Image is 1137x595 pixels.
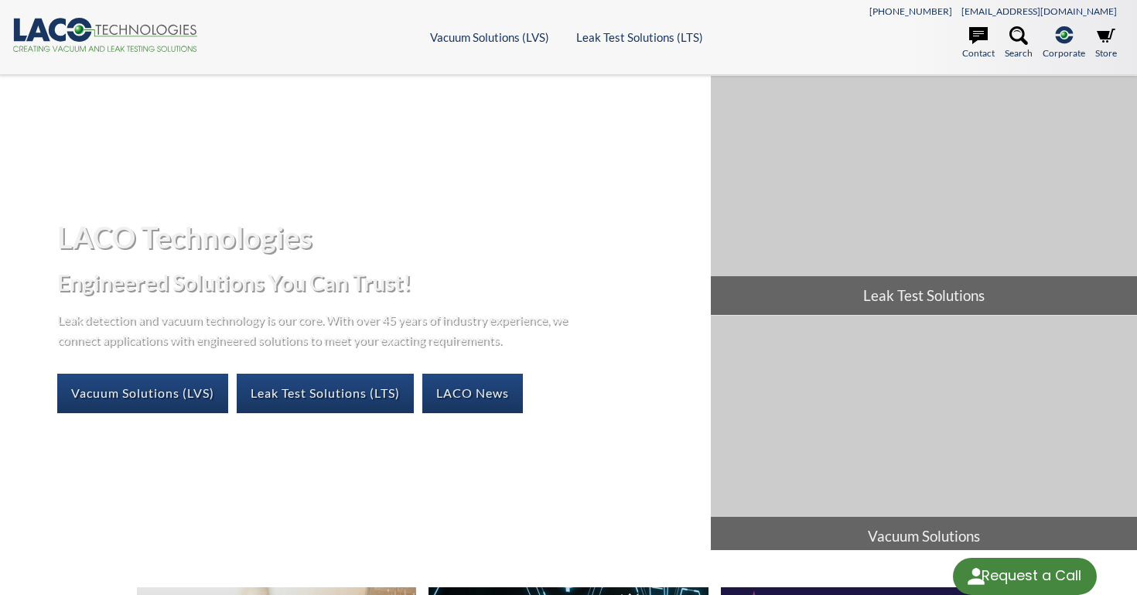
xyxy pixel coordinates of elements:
[982,558,1081,593] div: Request a Call
[576,30,703,44] a: Leak Test Solutions (LTS)
[430,30,549,44] a: Vacuum Solutions (LVS)
[711,517,1137,556] span: Vacuum Solutions
[422,374,523,412] a: LACO News
[953,558,1097,595] div: Request a Call
[1005,26,1033,60] a: Search
[1095,26,1117,60] a: Store
[711,76,1137,315] a: Leak Test Solutions
[964,564,988,589] img: round button
[1043,46,1085,60] span: Corporate
[237,374,414,412] a: Leak Test Solutions (LTS)
[711,316,1137,555] a: Vacuum Solutions
[711,276,1137,315] span: Leak Test Solutions
[962,26,995,60] a: Contact
[57,374,228,412] a: Vacuum Solutions (LVS)
[57,218,698,256] h1: LACO Technologies
[869,5,952,17] a: [PHONE_NUMBER]
[57,309,575,349] p: Leak detection and vacuum technology is our core. With over 45 years of industry experience, we c...
[961,5,1117,17] a: [EMAIL_ADDRESS][DOMAIN_NAME]
[57,268,698,297] h2: Engineered Solutions You Can Trust!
